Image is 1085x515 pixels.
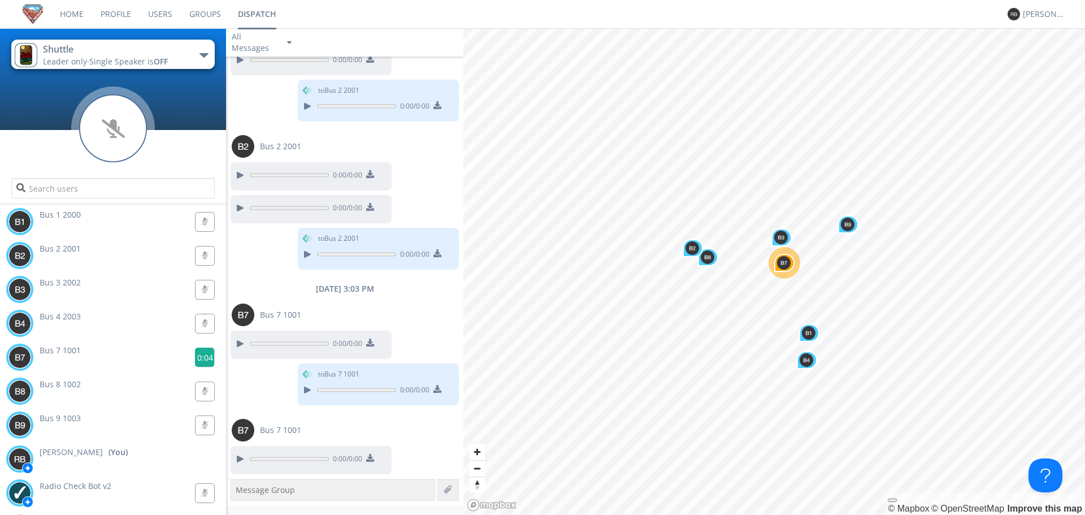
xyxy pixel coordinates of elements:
[467,499,517,512] a: Mapbox logo
[838,215,858,233] div: Map marker
[232,304,254,326] img: 373638.png
[396,385,429,397] span: 0:00 / 0:00
[89,56,168,67] span: Single Speaker is
[8,448,31,470] img: 373638.png
[40,447,103,458] span: [PERSON_NAME]
[685,241,699,255] img: 373638.png
[8,210,31,233] img: 373638.png
[774,254,795,272] div: Map marker
[43,43,170,56] div: Shuttle
[463,28,1085,515] canvas: Map
[774,231,788,244] img: 373638.png
[366,339,374,347] img: download media button
[226,283,463,295] div: [DATE] 3:03 PM
[797,351,817,369] div: Map marker
[232,135,254,158] img: 373638.png
[329,203,362,215] span: 0:00 / 0:00
[1008,504,1082,513] a: Map feedback
[1028,458,1062,492] iframe: Toggle Customer Support
[329,454,362,466] span: 0:00 / 0:00
[366,203,374,211] img: download media button
[8,278,31,301] img: 373638.png
[366,170,374,178] img: download media button
[40,481,111,491] span: Radio Check Bot v2
[108,447,128,458] div: (You)
[469,477,485,493] button: Reset bearing to north
[841,218,854,231] img: 373638.png
[396,249,429,262] span: 0:00 / 0:00
[8,346,31,369] img: 373638.png
[318,369,359,379] span: to Bus 7 1001
[260,309,301,321] span: Bus 7 1001
[11,178,215,198] input: Search users
[232,31,277,54] div: All Messages
[40,345,81,356] span: Bus 7 1001
[701,250,714,264] img: 373638.png
[469,460,485,477] button: Zoom out
[40,379,81,390] span: Bus 8 1002
[800,353,813,367] img: 373638.png
[329,170,362,183] span: 0:00 / 0:00
[931,504,1004,513] a: OpenStreetMap
[329,339,362,351] span: 0:00 / 0:00
[15,43,37,67] img: bc2ca8f184ee4098ac6cf5ab42f2686e
[683,239,703,257] div: Map marker
[433,385,441,393] img: download media button
[260,425,301,436] span: Bus 7 1001
[799,324,819,342] div: Map marker
[329,55,362,67] span: 0:00 / 0:00
[366,454,374,462] img: download media button
[40,413,81,423] span: Bus 9 1003
[318,233,359,244] span: to Bus 2 2001
[318,85,359,96] span: to Bus 2 2001
[771,228,792,246] div: Map marker
[40,277,81,288] span: Bus 3 2002
[469,444,485,460] button: Zoom in
[888,499,897,502] button: Toggle attribution
[366,55,374,63] img: download media button
[260,141,301,152] span: Bus 2 2001
[8,244,31,267] img: 373638.png
[43,56,170,67] div: Leader only ·
[1008,8,1020,20] img: 373638.png
[8,482,31,504] img: db81f118e68845f1855415a8c303d5e5
[11,40,215,69] button: ShuttleLeader only·Single Speaker isOFF
[40,311,81,322] span: Bus 4 2003
[232,419,254,442] img: 373638.png
[287,41,292,44] img: caret-down-sm.svg
[8,380,31,403] img: 373638.png
[23,4,43,24] img: ad2983a96b1d48e4a2e6ce754b295c54
[396,101,429,114] span: 0:00 / 0:00
[1023,8,1065,20] div: [PERSON_NAME]
[8,414,31,436] img: 373638.png
[469,461,485,477] span: Zoom out
[40,243,81,254] span: Bus 2 2001
[888,504,929,513] a: Mapbox
[154,56,168,67] span: OFF
[8,312,31,335] img: 373638.png
[802,326,815,340] img: 373638.png
[777,256,791,270] img: 373638.png
[433,101,441,109] img: download media button
[698,248,718,266] div: Map marker
[433,249,441,257] img: download media button
[40,209,81,220] span: Bus 1 2000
